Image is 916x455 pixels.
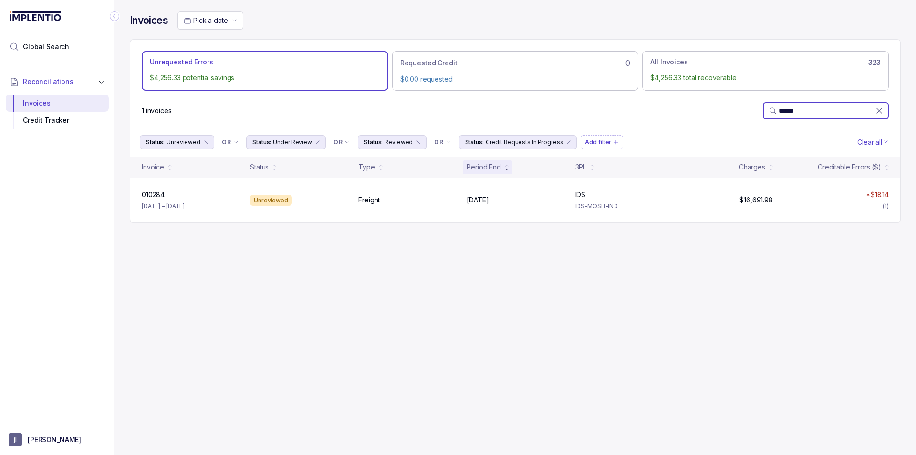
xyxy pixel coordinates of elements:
[883,201,889,211] div: (1)
[385,138,413,147] p: Reviewed
[330,136,354,149] button: Filter Chip Connector undefined
[855,135,891,149] button: Clear Filters
[23,42,69,52] span: Global Search
[400,57,631,69] div: 0
[650,73,881,83] p: $4,256.33 total recoverable
[193,16,228,24] span: Pick a date
[222,138,239,146] li: Filter Chip Connector undefined
[333,138,343,146] p: OR
[250,162,269,172] div: Status
[857,138,882,147] p: Clear all
[13,95,101,112] div: Invoices
[575,190,586,200] p: IDS
[167,138,200,147] p: Unreviewed
[6,71,109,92] button: Reconciliations
[358,162,375,172] div: Type
[400,58,458,68] p: Requested Credit
[565,138,572,146] div: remove content
[6,93,109,131] div: Reconciliations
[400,74,631,84] p: $0.00 requested
[142,106,172,116] p: 1 invoices
[486,138,563,147] p: Credit Requests In Progress
[142,190,165,200] p: 010284
[28,435,81,444] p: [PERSON_NAME]
[177,11,243,30] button: Date Range Picker
[650,57,687,67] p: All Invoices
[459,135,577,149] button: Filter Chip Credit Requests In Progress
[23,77,73,86] span: Reconciliations
[9,433,22,446] span: User initials
[358,135,427,149] button: Filter Chip Reviewed
[252,138,271,147] p: Status:
[739,162,765,172] div: Charges
[109,11,120,22] div: Collapse Icon
[415,138,422,146] div: remove content
[866,193,869,196] img: red pointer upwards
[575,201,672,211] p: IDS-MOSH-IND
[868,59,881,66] h6: 323
[142,201,185,211] p: [DATE] – [DATE]
[818,162,881,172] div: Creditable Errors ($)
[9,433,106,446] button: User initials[PERSON_NAME]
[434,138,451,146] li: Filter Chip Connector undefined
[581,135,623,149] button: Filter Chip Add filter
[184,16,228,25] search: Date Range Picker
[575,162,587,172] div: 3PL
[314,138,322,146] div: remove content
[465,138,484,147] p: Status:
[358,195,380,205] p: Freight
[222,138,231,146] p: OR
[146,138,165,147] p: Status:
[246,135,326,149] button: Filter Chip Under Review
[585,138,611,147] p: Add filter
[142,106,172,116] div: Remaining page entries
[142,162,164,172] div: Invoice
[364,138,383,147] p: Status:
[273,138,312,147] p: Under Review
[140,135,214,149] button: Filter Chip Unreviewed
[130,14,168,27] h4: Invoices
[430,136,455,149] button: Filter Chip Connector undefined
[218,136,242,149] button: Filter Chip Connector undefined
[739,195,773,205] p: $16,691.98
[13,112,101,129] div: Credit Tracker
[333,138,350,146] li: Filter Chip Connector undefined
[250,195,292,206] div: Unreviewed
[140,135,855,149] ul: Filter Group
[467,162,501,172] div: Period End
[142,51,889,90] ul: Action Tab Group
[150,57,213,67] p: Unrequested Errors
[202,138,210,146] div: remove content
[467,195,489,205] p: [DATE]
[150,73,380,83] p: $4,256.33 potential savings
[871,190,889,200] p: $18.14
[434,138,443,146] p: OR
